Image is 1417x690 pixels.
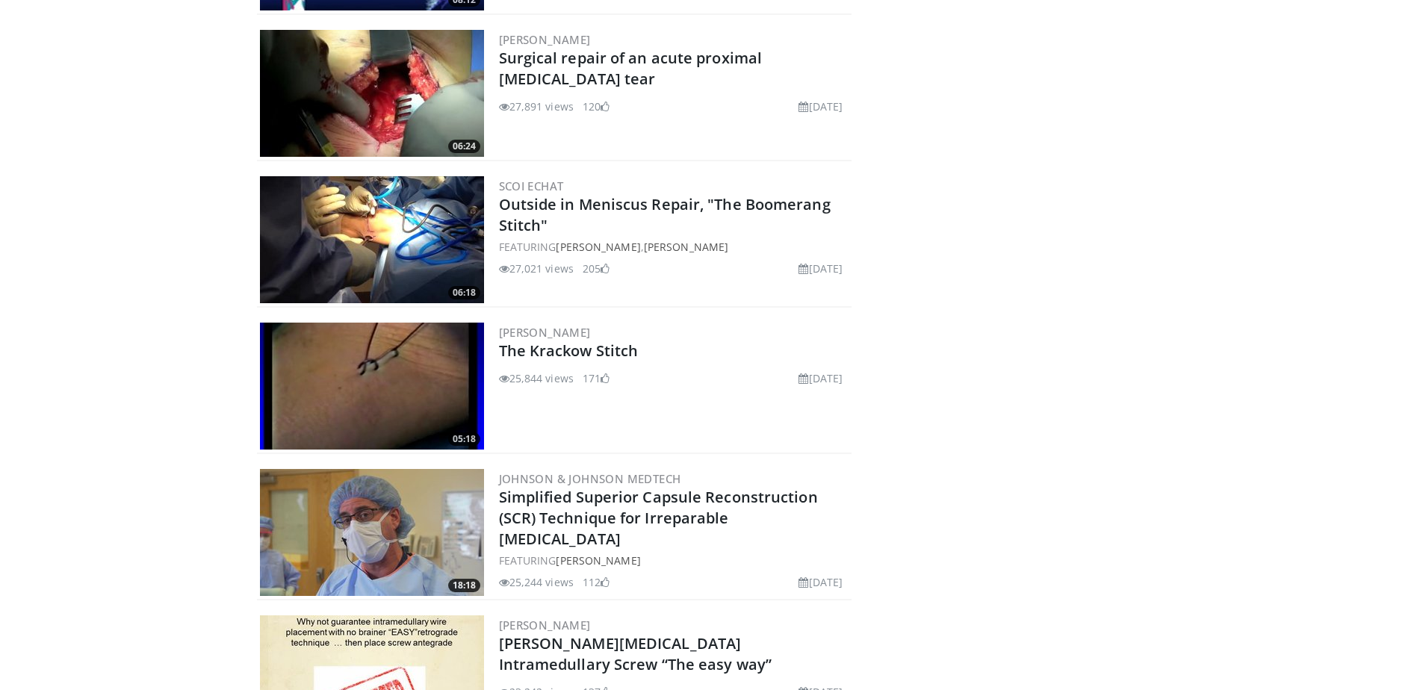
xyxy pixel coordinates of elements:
[448,579,480,592] span: 18:18
[499,178,564,193] a: SCOI eChat
[799,99,843,114] li: [DATE]
[799,261,843,276] li: [DATE]
[499,633,772,674] a: [PERSON_NAME][MEDICAL_DATA] Intramedullary Screw “The easy way”
[448,140,480,153] span: 06:24
[583,370,610,386] li: 171
[499,618,591,632] a: [PERSON_NAME]
[499,99,574,114] li: 27,891 views
[499,341,639,361] a: The Krackow Stitch
[583,574,610,590] li: 112
[260,176,484,303] a: 06:18
[799,370,843,386] li: [DATE]
[556,240,640,254] a: [PERSON_NAME]
[499,48,763,89] a: Surgical repair of an acute proximal [MEDICAL_DATA] tear
[260,323,484,450] a: 05:18
[499,487,818,549] a: Simplified Superior Capsule Reconstruction (SCR) Technique for Irreparable [MEDICAL_DATA]
[499,261,574,276] li: 27,021 views
[499,32,591,47] a: [PERSON_NAME]
[556,553,640,568] a: [PERSON_NAME]
[499,574,574,590] li: 25,244 views
[499,553,849,568] div: FEATURING
[583,261,610,276] li: 205
[499,370,574,386] li: 25,844 views
[583,99,610,114] li: 120
[260,469,484,596] a: 18:18
[799,574,843,590] li: [DATE]
[260,30,484,157] a: 06:24
[448,432,480,446] span: 05:18
[448,286,480,299] span: 06:18
[499,194,831,235] a: Outside in Meniscus Repair, "The Boomerang Stitch"
[260,30,484,157] img: sallay2_1.png.300x170_q85_crop-smart_upscale.jpg
[260,176,484,303] img: Vx8lr-LI9TPdNKgn5hMDoxOm1xO-1jSC.300x170_q85_crop-smart_upscale.jpg
[499,471,681,486] a: Johnson & Johnson MedTech
[260,469,484,596] img: 260e5db7-c47a-4dfd-9764-017f3066a755.300x170_q85_crop-smart_upscale.jpg
[644,240,728,254] a: [PERSON_NAME]
[499,325,591,340] a: [PERSON_NAME]
[499,239,849,255] div: FEATURING ,
[260,323,484,450] img: 243552_0004_1.png.300x170_q85_crop-smart_upscale.jpg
